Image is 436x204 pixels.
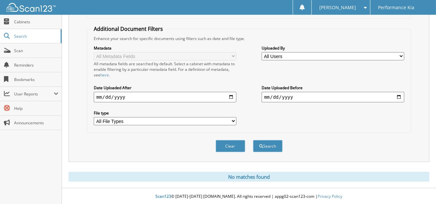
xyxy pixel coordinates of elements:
legend: Additional Document Filters [90,25,166,32]
span: Announcements [14,120,58,126]
span: [PERSON_NAME] [320,6,356,10]
div: Enhance your search for specific documents using filters such as date and file type. [90,36,407,41]
span: User Reports [14,91,54,97]
label: Uploaded By [262,45,404,51]
span: Search [14,33,57,39]
label: Metadata [94,45,236,51]
a: Privacy Policy [318,194,343,199]
span: Performance Kia [378,6,414,10]
span: Scan [14,48,58,53]
span: Scan123 [156,194,171,199]
span: Bookmarks [14,77,58,82]
img: scan123-logo-white.svg [7,3,56,12]
button: Clear [216,140,245,152]
label: File type [94,110,236,116]
input: end [262,92,404,102]
label: Date Uploaded After [94,85,236,91]
input: start [94,92,236,102]
span: Help [14,106,58,111]
span: Reminders [14,62,58,68]
label: Date Uploaded Before [262,85,404,91]
button: Search [253,140,283,152]
a: here [100,72,109,78]
iframe: Chat Widget [403,173,436,204]
div: No matches found [69,172,429,182]
div: All metadata fields are searched by default. Select a cabinet with metadata to enable filtering b... [94,61,236,78]
span: Cabinets [14,19,58,25]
